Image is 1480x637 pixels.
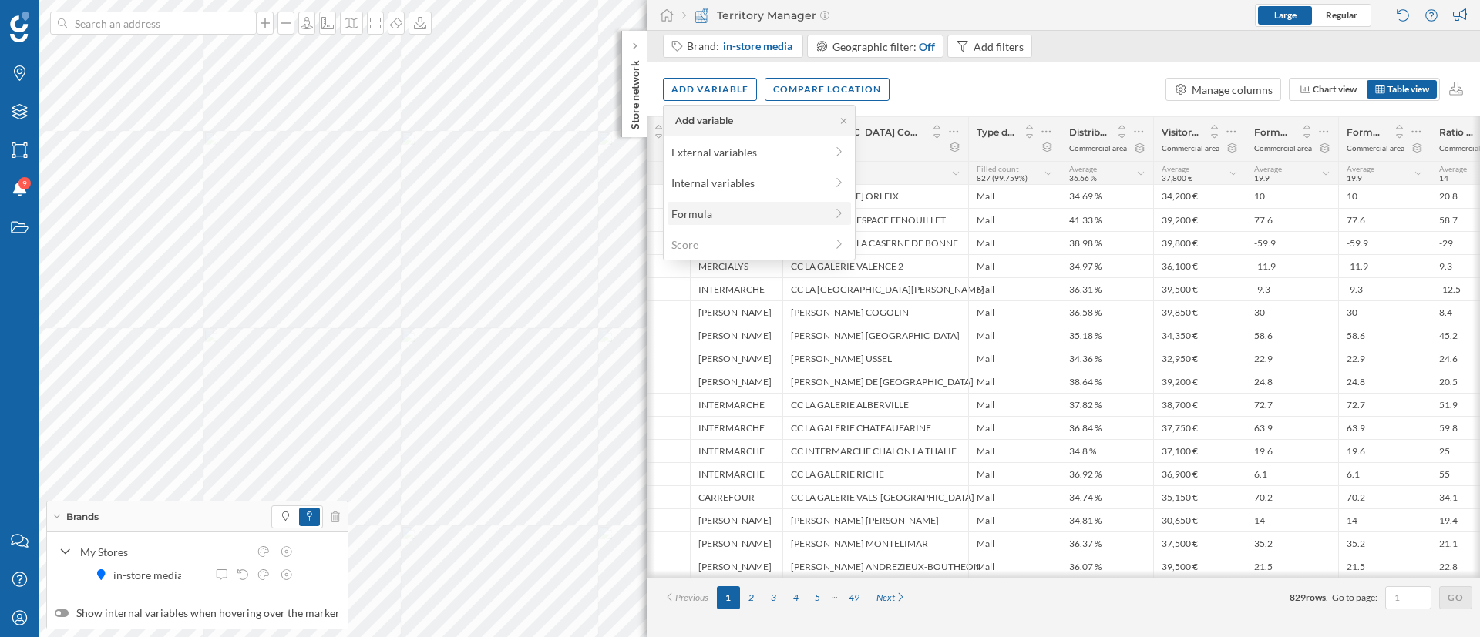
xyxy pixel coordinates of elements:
[968,531,1061,555] div: Mall
[1313,83,1357,95] span: Chart view
[782,347,968,370] div: [PERSON_NAME] USSEL
[1246,508,1338,531] div: 14
[782,416,968,439] div: CC LA GALERIE CHATEAUFARINE
[791,126,922,138] span: [GEOGRAPHIC_DATA] Commercial in-store media
[1153,324,1246,347] div: 34,350 €
[968,555,1061,578] div: Mall
[968,277,1061,300] div: Mall
[782,185,968,208] div: [PERSON_NAME] ORLEIX
[1338,277,1431,300] div: -9.3
[1246,324,1338,347] div: 58.6
[1153,370,1246,393] div: 39,200 €
[1162,164,1189,173] span: Average
[25,11,99,25] span: Assistance
[1153,531,1246,555] div: 37,500 €
[1338,531,1431,555] div: 35.2
[66,510,99,524] span: Brands
[1246,208,1338,231] div: 77.6
[1061,485,1153,508] div: 34.74 %
[1153,555,1246,578] div: 39,500 €
[1338,185,1431,208] div: 10
[1290,592,1306,603] span: 829
[1326,592,1328,603] span: .
[1069,142,1127,153] div: Commercial area
[968,208,1061,231] div: Mall
[977,164,1019,173] span: Filled count
[968,439,1061,462] div: Mall
[1332,591,1377,605] span: Go to page:
[1246,555,1338,578] div: 21.5
[1338,485,1431,508] div: 70.2
[1439,126,1477,138] span: Ratio Décembre 2024 vs Sept
[1153,347,1246,370] div: 32,950 €
[690,300,782,324] div: [PERSON_NAME]
[1338,393,1431,416] div: 72.7
[782,485,968,508] div: CC LA GALERIE VALS-[GEOGRAPHIC_DATA]
[968,324,1061,347] div: Mall
[1162,173,1192,183] span: 37,800 €
[690,370,782,393] div: [PERSON_NAME]
[1439,173,1448,183] span: 14
[782,370,968,393] div: [PERSON_NAME] DE [GEOGRAPHIC_DATA]
[782,300,968,324] div: [PERSON_NAME] COGOLIN
[782,231,968,254] div: CC LA GALERIE LA CASERNE DE BONNE
[832,40,917,53] span: Geographic filter:
[1153,393,1246,416] div: 38,700 €
[690,324,782,347] div: [PERSON_NAME]
[1069,164,1097,173] span: Average
[1061,508,1153,531] div: 34.81 %
[1254,126,1292,138] span: Formule [DATE] vs [DATE]
[782,208,968,231] div: CC LA GALERIE ESPACE FENOUILLET
[974,39,1024,55] div: Add filters
[968,231,1061,254] div: Mall
[690,462,782,485] div: INTERMARCHE
[782,393,968,416] div: CC LA GALERIE ALBERVILLE
[1246,254,1338,277] div: -11.9
[1306,592,1326,603] span: rows
[1153,185,1246,208] div: 34,200 €
[1061,231,1153,254] div: 38.98 %
[690,277,782,300] div: INTERMARCHE
[919,39,935,55] div: Off
[1061,324,1153,347] div: 35.18 %
[1246,347,1338,370] div: 22.9
[977,126,1014,138] span: Type d'univers
[1338,416,1431,439] div: 63.9
[1061,208,1153,231] div: 41.33 %
[1162,126,1199,138] span: Visitors' average disposable income ([DATE] to [DATE])
[675,114,733,128] div: Add variable
[690,254,782,277] div: MERCIALYS
[80,544,248,560] div: My Stores
[968,508,1061,531] div: Mall
[782,531,968,555] div: [PERSON_NAME] MONTELIMAR
[690,347,782,370] div: [PERSON_NAME]
[687,39,794,54] div: Brand:
[1061,277,1153,300] div: 36.31 %
[690,416,782,439] div: INTERMARCHE
[1347,164,1374,173] span: Average
[1192,82,1273,98] div: Manage columns
[1246,462,1338,485] div: 6.1
[694,8,709,23] img: territory-manager.svg
[690,555,782,578] div: [PERSON_NAME]
[968,370,1061,393] div: Mall
[55,605,340,621] label: Show internal variables when hovering over the marker
[1387,83,1429,95] span: Table view
[671,144,825,160] div: External variables
[1061,462,1153,485] div: 36.92 %
[682,8,829,23] div: Territory Manager
[1153,254,1246,277] div: 36,100 €
[1338,347,1431,370] div: 22.9
[1338,324,1431,347] div: 58.6
[1326,9,1357,21] span: Regular
[1162,142,1219,153] div: Commercial area
[968,462,1061,485] div: Mall
[782,277,968,300] div: CC LA [GEOGRAPHIC_DATA][PERSON_NAME]
[690,393,782,416] div: INTERMARCHE
[690,508,782,531] div: [PERSON_NAME]
[1061,393,1153,416] div: 37.82 %
[627,54,643,129] p: Store network
[782,324,968,347] div: [PERSON_NAME] [GEOGRAPHIC_DATA]
[1153,208,1246,231] div: 39,200 €
[1061,370,1153,393] div: 38.64 %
